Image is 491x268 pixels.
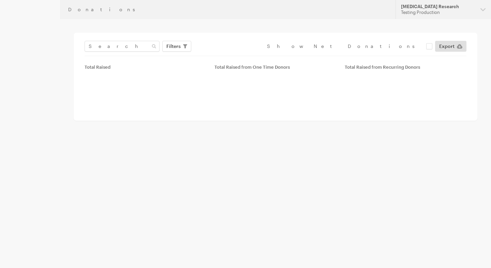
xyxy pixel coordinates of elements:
[401,10,475,15] div: Testing Production
[166,42,181,50] span: Filters
[85,41,160,52] input: Search Name & Email
[439,42,455,50] span: Export
[345,64,466,70] div: Total Raised from Recurring Donors
[401,4,475,10] div: [MEDICAL_DATA] Research
[214,64,336,70] div: Total Raised from One Time Donors
[435,41,466,52] a: Export
[85,64,206,70] div: Total Raised
[162,41,191,52] button: Filters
